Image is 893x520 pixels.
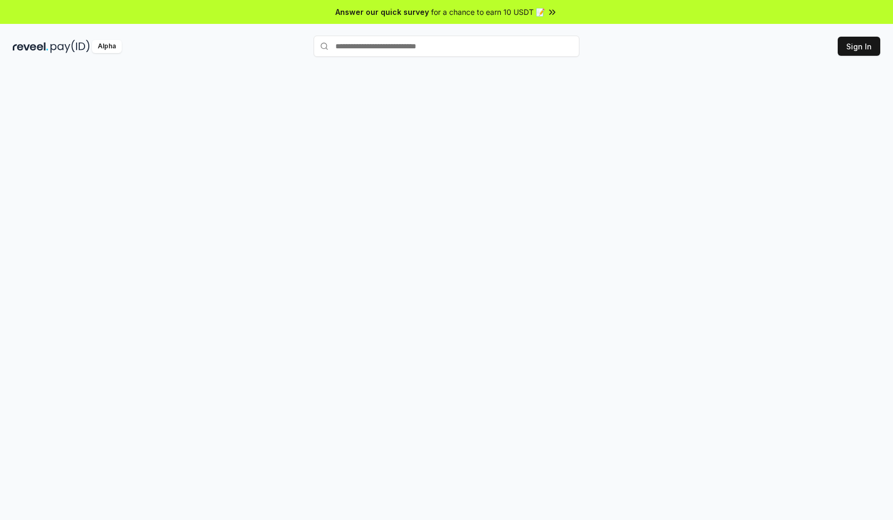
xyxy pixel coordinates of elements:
[431,6,545,18] span: for a chance to earn 10 USDT 📝
[50,40,90,53] img: pay_id
[838,37,880,56] button: Sign In
[13,40,48,53] img: reveel_dark
[335,6,429,18] span: Answer our quick survey
[92,40,122,53] div: Alpha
